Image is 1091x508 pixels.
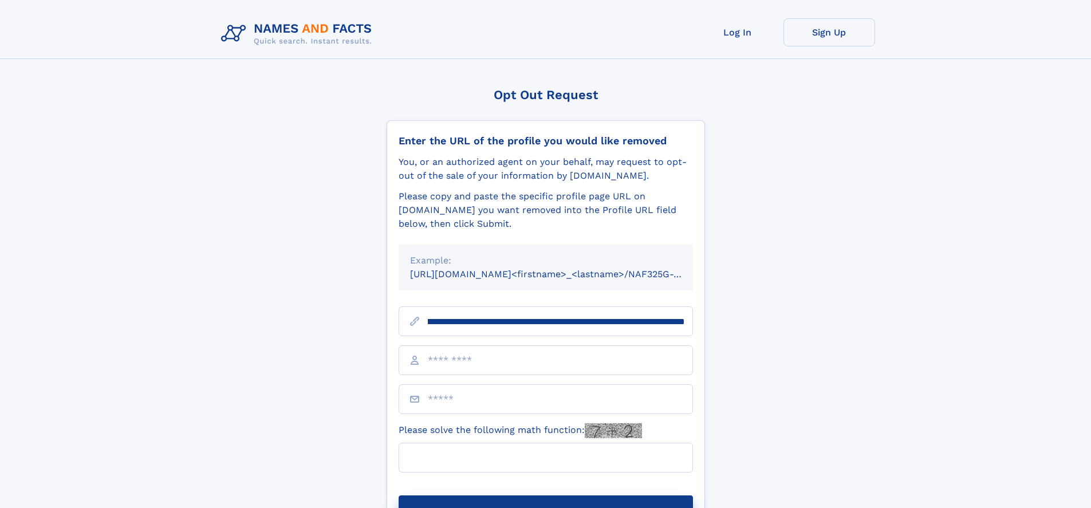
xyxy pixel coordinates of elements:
[783,18,875,46] a: Sign Up
[399,190,693,231] div: Please copy and paste the specific profile page URL on [DOMAIN_NAME] you want removed into the Pr...
[410,254,682,267] div: Example:
[399,423,642,438] label: Please solve the following math function:
[387,88,705,102] div: Opt Out Request
[399,135,693,147] div: Enter the URL of the profile you would like removed
[216,18,381,49] img: Logo Names and Facts
[410,269,715,279] small: [URL][DOMAIN_NAME]<firstname>_<lastname>/NAF325G-xxxxxxxx
[399,155,693,183] div: You, or an authorized agent on your behalf, may request to opt-out of the sale of your informatio...
[692,18,783,46] a: Log In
